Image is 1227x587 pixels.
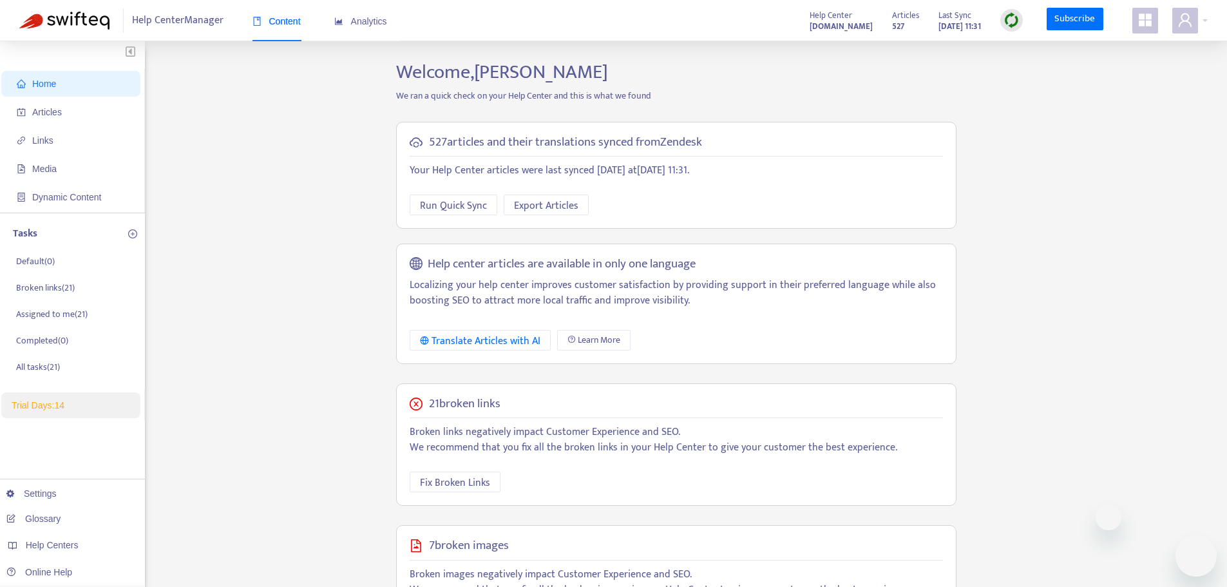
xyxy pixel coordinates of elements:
h5: 21 broken links [429,397,500,412]
a: Subscribe [1047,8,1103,31]
button: Run Quick Sync [410,195,497,215]
h5: 7 broken images [429,539,509,553]
span: account-book [17,108,26,117]
span: Content [252,16,301,26]
span: plus-circle [128,229,137,238]
span: home [17,79,26,88]
span: container [17,193,26,202]
span: area-chart [334,17,343,26]
button: Export Articles [504,195,589,215]
span: Run Quick Sync [420,198,487,214]
p: We ran a quick check on your Help Center and this is what we found [386,89,966,102]
span: book [252,17,262,26]
span: Last Sync [938,8,971,23]
div: Translate Articles with AI [420,333,540,349]
span: user [1177,12,1193,28]
span: file-image [17,164,26,173]
p: Broken links negatively impact Customer Experience and SEO. We recommend that you fix all the bro... [410,425,943,456]
span: appstore [1137,12,1153,28]
p: Assigned to me ( 21 ) [16,307,88,321]
a: Learn More [557,330,631,351]
span: global [410,257,423,272]
span: Links [32,135,53,146]
img: Swifteq [19,12,109,30]
span: Analytics [334,16,387,26]
a: Online Help [6,567,72,577]
span: Help Center Manager [132,8,224,33]
button: Fix Broken Links [410,472,500,492]
span: file-image [410,539,423,552]
a: Settings [6,488,57,499]
span: link [17,136,26,145]
strong: 527 [892,19,904,34]
p: Your Help Center articles were last synced [DATE] at [DATE] 11:31 . [410,163,943,178]
span: Dynamic Content [32,192,101,202]
span: Learn More [578,333,620,347]
p: All tasks ( 21 ) [16,360,60,374]
p: Completed ( 0 ) [16,334,68,347]
p: Localizing your help center improves customer satisfaction by providing support in their preferre... [410,278,943,309]
span: Help Centers [26,540,79,550]
span: Export Articles [514,198,578,214]
span: Articles [892,8,919,23]
strong: [DATE] 11:31 [938,19,981,34]
a: Glossary [6,514,61,524]
iframe: Button to launch messaging window [1175,535,1217,577]
img: sync.dc5367851b00ba804db3.png [1003,12,1020,28]
span: close-circle [410,398,423,410]
p: Tasks [13,226,37,242]
span: Media [32,164,57,174]
span: Articles [32,107,62,117]
h5: 527 articles and their translations synced from Zendesk [429,135,702,150]
h5: Help center articles are available in only one language [428,257,696,272]
span: Trial Days: 14 [12,400,64,410]
p: Default ( 0 ) [16,255,55,268]
span: Fix Broken Links [420,475,490,491]
iframe: Close message [1096,505,1121,530]
span: Home [32,79,56,89]
span: Help Center [810,8,852,23]
button: Translate Articles with AI [410,330,551,351]
a: [DOMAIN_NAME] [810,19,873,34]
span: cloud-sync [410,136,423,149]
span: Welcome, [PERSON_NAME] [396,56,608,88]
p: Broken links ( 21 ) [16,281,75,294]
